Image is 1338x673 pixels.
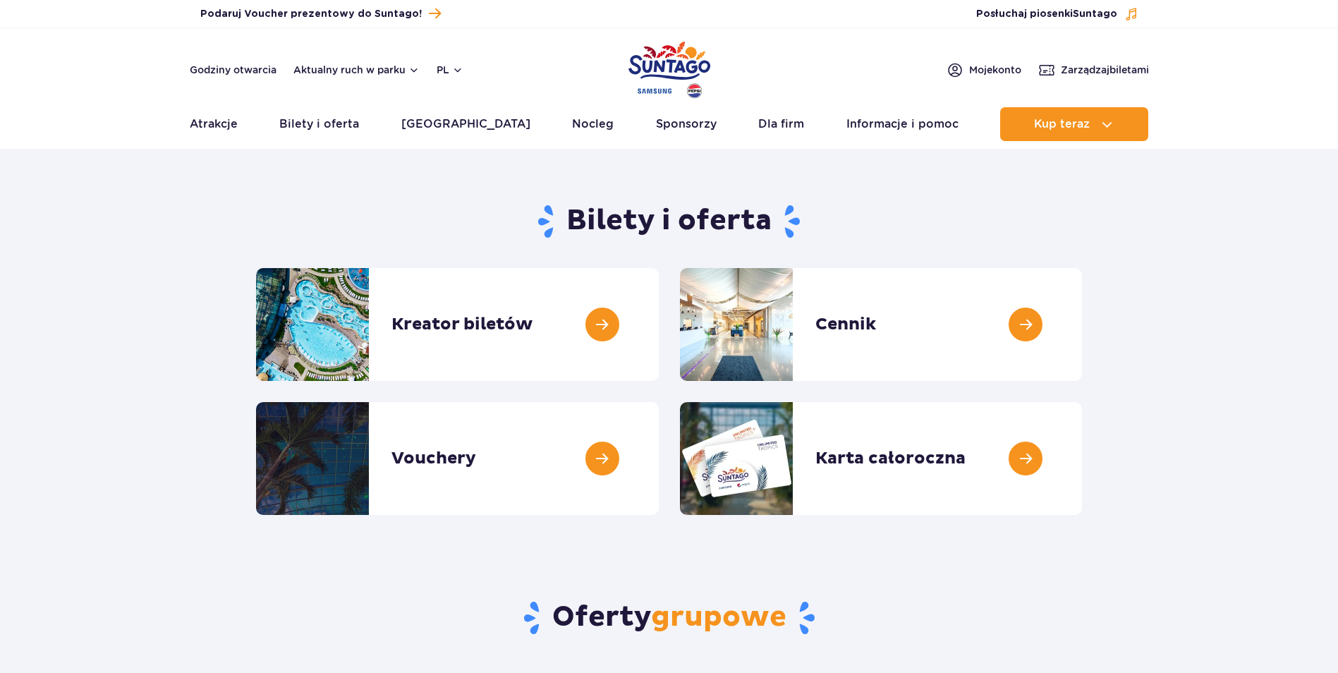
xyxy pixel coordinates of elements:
button: Aktualny ruch w parku [293,64,420,75]
a: Park of Poland [628,35,710,100]
a: [GEOGRAPHIC_DATA] [401,107,530,141]
a: Bilety i oferta [279,107,359,141]
a: Informacje i pomoc [846,107,959,141]
button: Posłuchaj piosenkiSuntago [976,7,1138,21]
a: Nocleg [572,107,614,141]
span: Moje konto [969,63,1021,77]
span: grupowe [651,600,786,635]
a: Podaruj Voucher prezentowy do Suntago! [200,4,441,23]
button: pl [437,63,463,77]
a: Godziny otwarcia [190,63,276,77]
span: Podaruj Voucher prezentowy do Suntago! [200,7,422,21]
span: Kup teraz [1034,118,1090,131]
h2: Oferty [256,600,1082,636]
span: Zarządzaj biletami [1061,63,1149,77]
a: Atrakcje [190,107,238,141]
span: Posłuchaj piosenki [976,7,1117,21]
a: Sponsorzy [656,107,717,141]
a: Mojekonto [947,61,1021,78]
button: Kup teraz [1000,107,1148,141]
a: Dla firm [758,107,804,141]
span: Suntago [1073,9,1117,19]
h1: Bilety i oferta [256,203,1082,240]
a: Zarządzajbiletami [1038,61,1149,78]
